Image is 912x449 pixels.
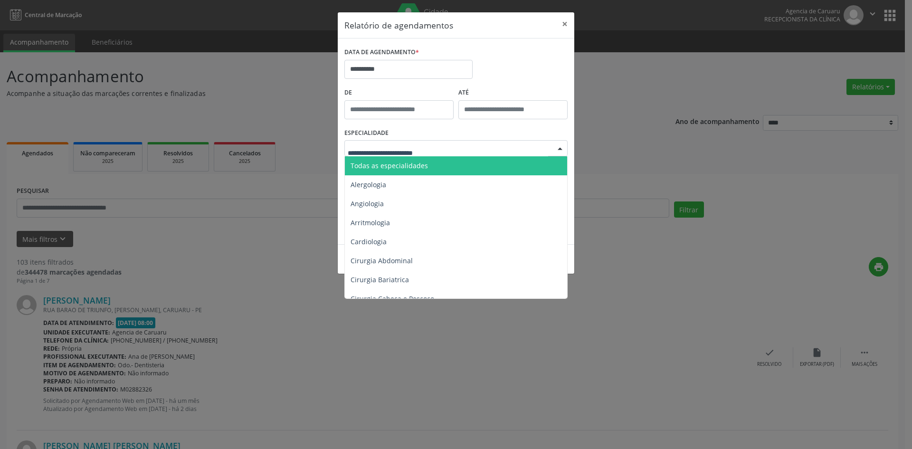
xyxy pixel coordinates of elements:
[351,294,434,303] span: Cirurgia Cabeça e Pescoço
[344,45,419,60] label: DATA DE AGENDAMENTO
[458,86,568,100] label: ATÉ
[351,218,390,227] span: Arritmologia
[344,19,453,31] h5: Relatório de agendamentos
[351,180,386,189] span: Alergologia
[344,126,389,141] label: ESPECIALIDADE
[351,161,428,170] span: Todas as especialidades
[555,12,574,36] button: Close
[351,256,413,265] span: Cirurgia Abdominal
[344,86,454,100] label: De
[351,237,387,246] span: Cardiologia
[351,199,384,208] span: Angiologia
[351,275,409,284] span: Cirurgia Bariatrica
